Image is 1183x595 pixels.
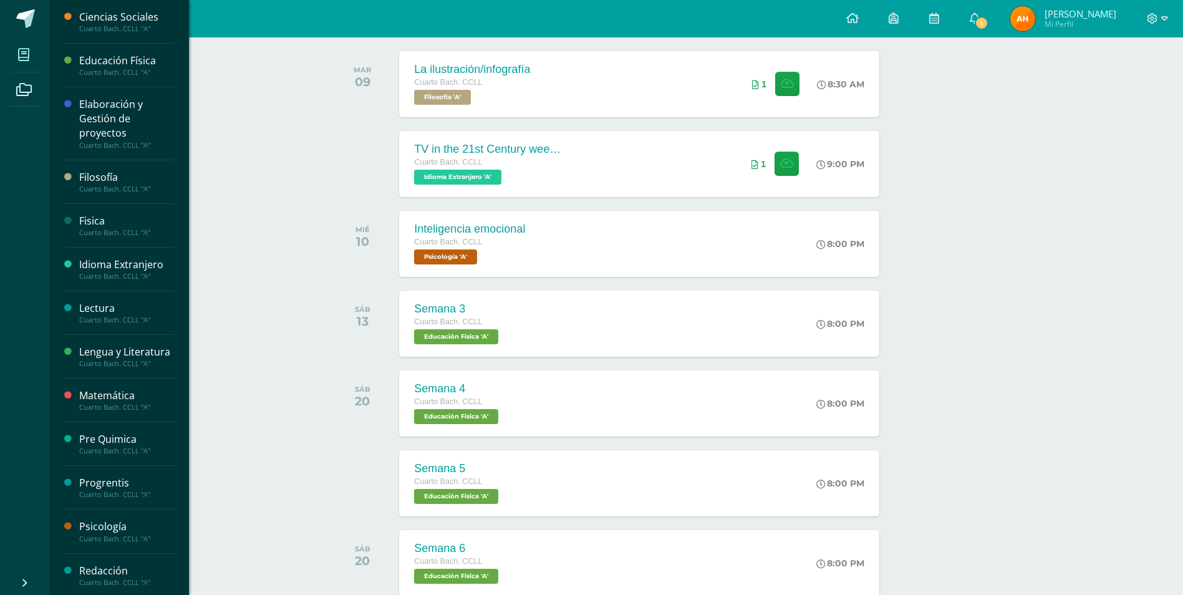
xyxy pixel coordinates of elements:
span: 1 [761,79,766,89]
div: Elaboración y Gestión de proyectos [79,97,174,140]
a: Ciencias SocialesCuarto Bach. CCLL "A" [79,10,174,33]
div: 8:30 AM [817,79,864,90]
div: SÁB [355,305,370,314]
div: Semana 4 [414,382,501,395]
a: MatemáticaCuarto Bach. CCLL "A" [79,389,174,412]
span: Cuarto Bach. CCLL [414,477,482,486]
span: Cuarto Bach. CCLL [414,557,482,566]
div: Archivos entregados [752,79,766,89]
div: 20 [355,394,370,409]
div: Cuarto Bach. CCLL "A" [79,403,174,412]
div: 10 [355,234,370,249]
a: FisicaCuarto Bach. CCLL "A" [79,214,174,237]
div: 09 [354,74,371,89]
div: 8:00 PM [816,558,864,569]
div: Redacción [79,564,174,578]
a: Elaboración y Gestión de proyectosCuarto Bach. CCLL "A" [79,97,174,149]
span: Idioma Extranjero 'A' [414,170,501,185]
span: Cuarto Bach. CCLL [414,158,482,167]
div: SÁB [355,544,370,553]
a: LecturaCuarto Bach. CCLL "A" [79,301,174,324]
div: La ilustración/infografía [414,63,530,76]
span: Cuarto Bach. CCLL [414,78,482,87]
div: Fisica [79,214,174,228]
a: Idioma ExtranjeroCuarto Bach. CCLL "A" [79,258,174,281]
div: Cuarto Bach. CCLL "A" [79,272,174,281]
div: Cuarto Bach. CCLL "A" [79,359,174,368]
div: Progrentis [79,476,174,490]
div: Semana 5 [414,462,501,475]
img: 3e2c351d3260a8ba04d05a714d05e5ea.png [1010,6,1035,31]
div: TV in the 21st Century week 5 [414,143,564,156]
div: Cuarto Bach. CCLL "A" [79,316,174,324]
div: Cuarto Bach. CCLL "A" [79,490,174,499]
div: 8:00 PM [816,238,864,249]
div: Archivos entregados [751,159,766,169]
div: 8:00 PM [816,398,864,409]
a: Pre QuimicaCuarto Bach. CCLL "A" [79,432,174,455]
span: Cuarto Bach. CCLL [414,238,482,246]
a: Lengua y LiteraturaCuarto Bach. CCLL "A" [79,345,174,368]
div: Idioma Extranjero [79,258,174,272]
div: Lengua y Literatura [79,345,174,359]
div: Pre Quimica [79,432,174,447]
div: Semana 6 [414,542,501,555]
span: [PERSON_NAME] [1045,7,1116,20]
a: RedacciónCuarto Bach. CCLL "A" [79,564,174,587]
div: 13 [355,314,370,329]
div: 8:00 PM [816,318,864,329]
a: ProgrentisCuarto Bach. CCLL "A" [79,476,174,499]
span: Educación Física 'A' [414,569,498,584]
span: Cuarto Bach. CCLL [414,317,482,326]
div: Cuarto Bach. CCLL "A" [79,535,174,543]
div: Cuarto Bach. CCLL "A" [79,68,174,77]
div: Matemática [79,389,174,403]
span: Educación Física 'A' [414,489,498,504]
span: 1 [975,16,988,30]
div: Lectura [79,301,174,316]
div: Semana 3 [414,302,501,316]
div: 20 [355,553,370,568]
div: Cuarto Bach. CCLL "A" [79,447,174,455]
a: FilosofíaCuarto Bach. CCLL "A" [79,170,174,193]
a: Educación FísicaCuarto Bach. CCLL "A" [79,54,174,77]
div: Cuarto Bach. CCLL "A" [79,24,174,33]
div: 9:00 PM [816,158,864,170]
div: MAR [354,65,371,74]
span: Educación Física 'A' [414,329,498,344]
span: Mi Perfil [1045,19,1116,29]
span: Filosofía 'A' [414,90,471,105]
div: Cuarto Bach. CCLL "A" [79,185,174,193]
span: Psicología 'A' [414,249,477,264]
span: Educación Física 'A' [414,409,498,424]
span: 1 [761,159,766,169]
div: Psicología [79,520,174,534]
div: Filosofía [79,170,174,185]
div: Cuarto Bach. CCLL "A" [79,228,174,237]
div: SÁB [355,385,370,394]
div: Inteligencia emocional [414,223,525,236]
div: Cuarto Bach. CCLL "A" [79,141,174,150]
div: MIÉ [355,225,370,234]
div: 8:00 PM [816,478,864,489]
div: Educación Física [79,54,174,68]
span: Cuarto Bach. CCLL [414,397,482,406]
div: Cuarto Bach. CCLL "A" [79,578,174,587]
a: PsicologíaCuarto Bach. CCLL "A" [79,520,174,543]
div: Ciencias Sociales [79,10,174,24]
